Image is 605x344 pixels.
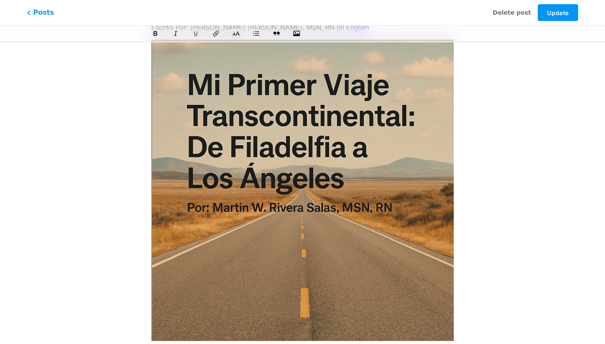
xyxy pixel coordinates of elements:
[151,40,454,341] img: Mi Primer Viaje Transcontinental: De Filadelfia a Los Ángeles
[547,9,568,16] span: Update
[27,8,54,18] span: Posts
[538,4,578,21] button: Update
[493,4,531,21] button: Delete post
[493,8,531,17] span: Delete post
